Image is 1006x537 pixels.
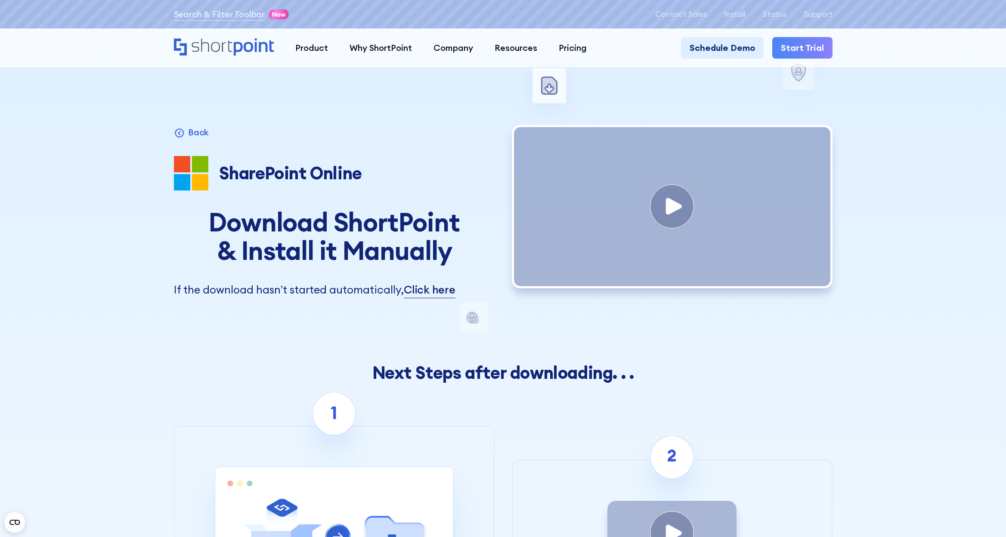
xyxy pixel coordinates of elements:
a: Why ShortPoint [339,37,423,59]
iframe: Chat Widget [851,437,1006,537]
button: Open CMP widget [4,512,25,533]
h2: Download ShortPoint & Install it Manually [174,208,495,265]
a: Start Trial [772,37,833,59]
a: Contact Sales [655,10,707,19]
div: Why ShortPoint [350,41,412,54]
a: Schedule Demo [681,37,764,59]
a: Search & Filter Toolbar [174,8,265,21]
a: Back [174,126,209,139]
a: Home [174,38,274,57]
img: Microsoft 365 logo [174,156,208,190]
span: . [621,362,626,384]
p: SharePoint Online [219,163,362,183]
a: Click here [404,282,455,298]
span: . [629,362,634,384]
div: Company [433,41,473,54]
a: Support [804,10,833,19]
div: Pricing [559,41,587,54]
a: Pricing [548,37,597,59]
a: Install [724,10,746,19]
p: If the download hasn’t started automatically, [174,282,495,298]
span: . [613,362,617,384]
a: Status [763,10,786,19]
h2: Next Steps after downloading [174,363,833,383]
div: Resources [495,41,537,54]
div: Product [295,41,328,54]
a: Company [423,37,484,59]
a: Resources [484,37,548,59]
p: Back [188,126,208,139]
a: Product [285,37,339,59]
